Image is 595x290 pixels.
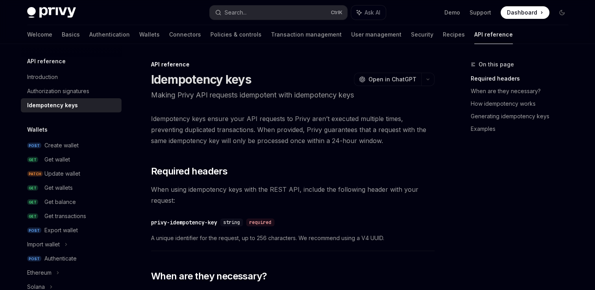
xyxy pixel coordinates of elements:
img: dark logo [27,7,76,18]
div: Get balance [44,197,76,207]
a: Dashboard [501,6,549,19]
a: When are they necessary? [471,85,575,97]
div: Export wallet [44,226,78,235]
a: How idempotency works [471,97,575,110]
a: Policies & controls [210,25,262,44]
div: Get wallets [44,183,73,193]
span: GET [27,185,38,191]
span: Ask AI [365,9,380,17]
span: Open in ChatGPT [368,75,416,83]
h1: Idempotency keys [151,72,251,86]
div: privy-idempotency-key [151,218,217,226]
a: Examples [471,123,575,135]
a: Transaction management [271,25,342,44]
p: Making Privy API requests idempotent with idempotency keys [151,90,435,101]
a: PATCHUpdate wallet [21,167,122,181]
a: API reference [474,25,513,44]
a: User management [351,25,402,44]
span: When using idempotency keys with the REST API, include the following header with your request: [151,184,435,206]
a: GETGet wallets [21,181,122,195]
a: Wallets [139,25,160,44]
div: Idempotency keys [27,101,78,110]
a: Introduction [21,70,122,84]
div: Ethereum [27,268,52,277]
a: POSTAuthenticate [21,251,122,266]
a: Generating idempotency keys [471,110,575,123]
a: Idempotency keys [21,98,122,112]
a: POSTCreate wallet [21,138,122,152]
a: Required headers [471,72,575,85]
span: string [223,219,240,226]
span: GET [27,199,38,205]
span: Idempotency keys ensure your API requests to Privy aren’t executed multiple times, preventing dup... [151,113,435,146]
span: When are they necessary? [151,270,267,283]
a: Welcome [27,25,52,44]
div: Authenticate [44,254,77,263]
a: GETGet wallet [21,152,122,167]
span: POST [27,143,41,149]
a: Support [470,9,491,17]
a: GETGet transactions [21,209,122,223]
a: Authorization signatures [21,84,122,98]
div: Get transactions [44,211,86,221]
a: Demo [444,9,460,17]
a: GETGet balance [21,195,122,209]
div: Introduction [27,72,58,82]
div: Update wallet [44,169,80,178]
div: API reference [151,61,435,68]
h5: API reference [27,57,66,66]
span: GET [27,213,38,219]
span: Ctrl K [331,9,343,16]
a: Recipes [443,25,465,44]
button: Open in ChatGPT [354,73,421,86]
span: Dashboard [507,9,537,17]
button: Ask AI [351,6,386,20]
a: Basics [62,25,80,44]
span: POST [27,256,41,262]
div: Get wallet [44,155,70,164]
h5: Wallets [27,125,48,134]
a: Security [411,25,433,44]
div: required [246,218,274,226]
a: POSTExport wallet [21,223,122,237]
div: Import wallet [27,240,60,249]
div: Authorization signatures [27,86,89,96]
span: GET [27,157,38,163]
a: Authentication [89,25,130,44]
span: A unique identifier for the request, up to 256 characters. We recommend using a V4 UUID. [151,233,435,243]
div: Search... [225,8,247,17]
div: Create wallet [44,141,79,150]
span: PATCH [27,171,43,177]
button: Search...CtrlK [210,6,347,20]
a: Connectors [169,25,201,44]
span: Required headers [151,165,227,178]
button: Toggle dark mode [556,6,568,19]
span: On this page [479,60,514,69]
span: POST [27,228,41,233]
